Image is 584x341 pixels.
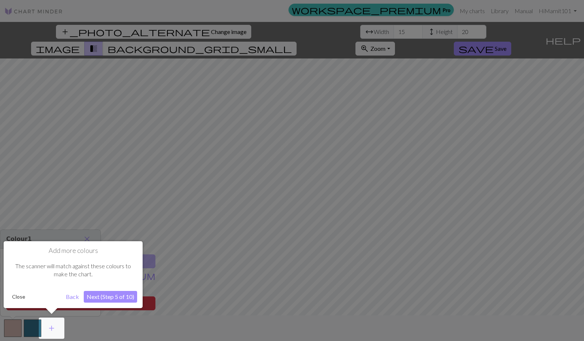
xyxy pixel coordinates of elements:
div: Add more colours [4,241,143,308]
button: Next (Step 5 of 10) [84,291,137,303]
div: The scanner will match against these colours to make the chart. [9,255,137,286]
button: Back [63,291,82,303]
button: Close [9,291,28,302]
h1: Add more colours [9,247,137,255]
